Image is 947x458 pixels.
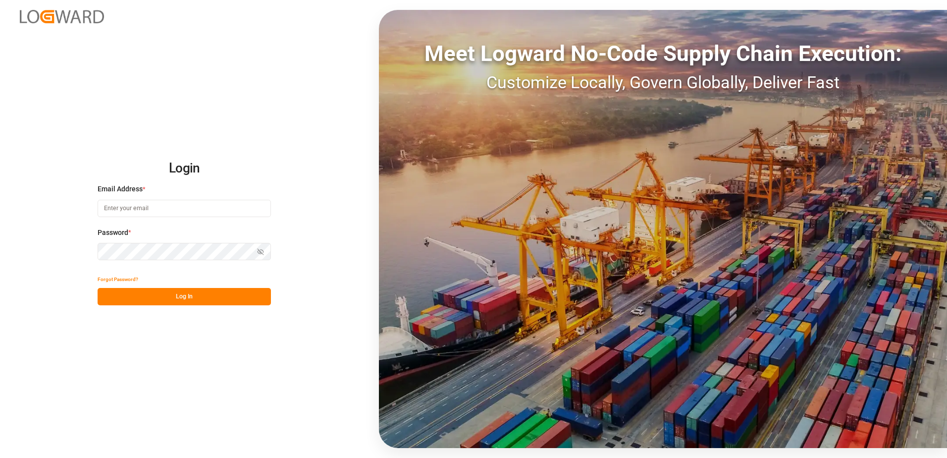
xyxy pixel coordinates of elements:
[379,37,947,70] div: Meet Logward No-Code Supply Chain Execution:
[98,288,271,305] button: Log In
[98,184,143,194] span: Email Address
[379,70,947,95] div: Customize Locally, Govern Globally, Deliver Fast
[98,271,138,288] button: Forgot Password?
[98,153,271,184] h2: Login
[20,10,104,23] img: Logward_new_orange.png
[98,200,271,217] input: Enter your email
[98,228,128,238] span: Password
